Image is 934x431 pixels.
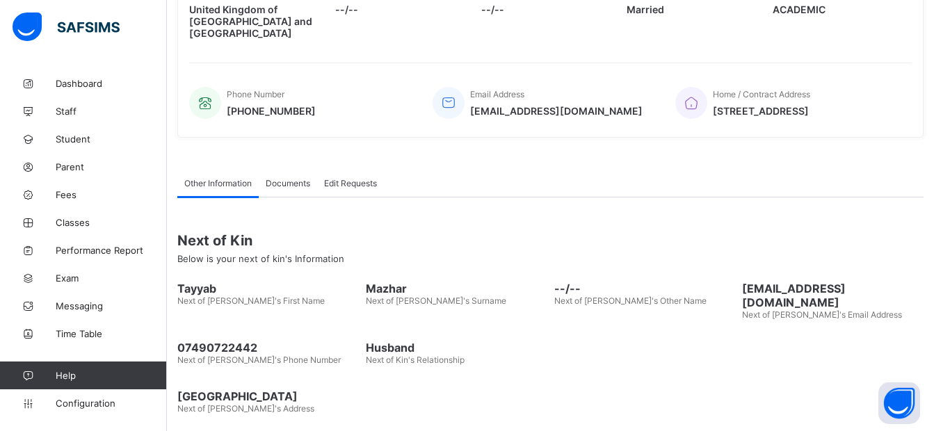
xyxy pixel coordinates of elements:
span: [PHONE_NUMBER] [227,105,316,117]
span: Phone Number [227,89,284,99]
span: [GEOGRAPHIC_DATA] [177,389,924,403]
span: [EMAIL_ADDRESS][DOMAIN_NAME] [470,105,643,117]
span: Exam [56,273,167,284]
span: [EMAIL_ADDRESS][DOMAIN_NAME] [742,282,924,309]
span: Classes [56,217,167,228]
span: Next of [PERSON_NAME]'s Surname [366,295,506,306]
span: Configuration [56,398,166,409]
span: --/-- [335,3,460,15]
span: Next of [PERSON_NAME]'s First Name [177,295,325,306]
span: Documents [266,178,310,188]
span: United Kingdom of [GEOGRAPHIC_DATA] and [GEOGRAPHIC_DATA] [189,3,314,39]
span: Fees [56,189,167,200]
span: Tayyab [177,282,359,295]
span: Below is your next of kin's Information [177,253,344,264]
span: --/-- [554,282,736,295]
span: Mazhar [366,282,547,295]
span: Staff [56,106,167,117]
span: Edit Requests [324,178,377,188]
span: Next of [PERSON_NAME]'s Phone Number [177,355,341,365]
span: Parent [56,161,167,172]
img: safsims [13,13,120,42]
span: Next of [PERSON_NAME]'s Address [177,403,314,414]
button: Open asap [878,382,920,424]
span: ACADEMIC [773,3,898,15]
span: Help [56,370,166,381]
span: Other Information [184,178,252,188]
span: Time Table [56,328,167,339]
span: Performance Report [56,245,167,256]
span: Student [56,133,167,145]
span: Dashboard [56,78,167,89]
span: Home / Contract Address [713,89,810,99]
span: --/-- [481,3,606,15]
span: [STREET_ADDRESS] [713,105,810,117]
span: Email Address [470,89,524,99]
span: Husband [366,341,547,355]
span: Next of [PERSON_NAME]'s Email Address [742,309,902,320]
span: Next of Kin [177,232,924,249]
span: Next of [PERSON_NAME]'s Other Name [554,295,707,306]
span: Married [627,3,752,15]
span: Next of Kin's Relationship [366,355,465,365]
span: 07490722442 [177,341,359,355]
span: Messaging [56,300,167,311]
